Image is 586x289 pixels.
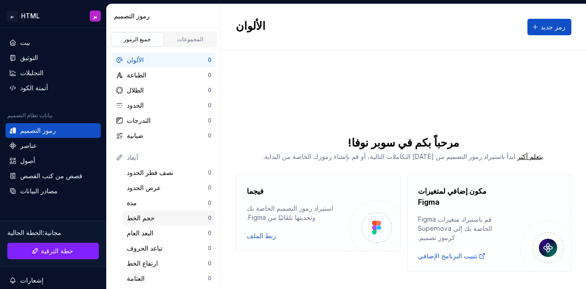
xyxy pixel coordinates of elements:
font: تثبيت البرنامج الإضافي [418,252,477,260]
font: 0 [208,102,212,109]
font: : [43,229,44,236]
font: مرحباً بكم في سوبر نوفا! [348,136,459,149]
a: رموز التصميم [5,123,101,138]
font: 0 [208,71,212,78]
a: أصول [5,153,101,168]
button: رمز جديد [527,19,571,35]
font: بيت [20,38,30,46]
font: 0 [208,275,212,282]
font: الحدود [127,101,144,109]
font: مجانية [44,229,61,236]
font: حجم الخط [127,214,155,222]
font: . [543,153,544,160]
font: 0 [208,199,212,206]
a: ضبابية0 [112,128,215,143]
font: نصف قطر الحدود [127,169,174,176]
font: الألوان [236,19,266,33]
font: رموز التصميم [20,126,56,134]
font: 0 [208,87,212,93]
font: استيراد رموز التصميم الخاصة بك وتحديثها تلقائيًا من Figma. [247,204,333,221]
a: الظلال0 [112,83,215,98]
a: يتعلم أكثر [517,152,543,161]
a: بيت [5,35,101,50]
a: أتمتة الكود [5,81,101,95]
a: التحليلات [5,65,101,80]
font: ابدأ باستيراد رموز التصميم من [DATE] التكاملات التالية، أو قم بإنشاء رموزك الخاصة من البداية. [263,153,515,160]
font: التوثيق [20,54,38,61]
button: إشعارات [5,273,101,288]
font: رمز جديد [541,23,565,31]
font: أتمتة الكود [20,84,48,92]
a: تثبيت البرنامج الإضافي [418,251,486,261]
font: مدة [127,199,137,207]
font: 0 [208,169,212,176]
font: الظلال [127,86,144,94]
font: أصول [20,157,35,164]
font: قم باستيراد متغيرات Figma الخاصة بك إلى Supernova كرموز تصميم. [418,215,492,241]
font: الخطة الحالية [7,229,43,236]
font: إشعارات [20,276,43,284]
a: مصادر البيانات [5,184,101,198]
font: ربط الملف [247,232,276,240]
font: التدرجات [127,116,151,124]
font: مصادر البيانات [20,187,58,195]
font: تباعد الحروف [127,244,163,252]
font: فيجما [247,186,264,196]
font: أبعاد [127,153,138,161]
font: بيانات نظام التصميم [7,112,53,119]
a: العتامة0 [123,271,215,286]
a: التدرجات0 [112,113,215,128]
a: خطة الترقية [7,243,99,259]
font: مكون إضافي لمتغيرات Figma [418,186,487,207]
a: التوثيق [5,50,101,65]
font: رموز التصميم [114,12,150,20]
font: 0 [208,229,212,236]
font: ضبابية [127,131,143,139]
font: يتعلم أكثر [517,153,543,160]
a: مدة0 [123,196,215,210]
font: الألوان [127,56,144,64]
a: تباعد الحروف0 [123,241,215,256]
font: التحليلات [20,69,43,76]
font: قصص من كتب القصص [20,172,82,180]
font: 0 [208,117,212,124]
font: 0 [208,260,212,267]
font: يو [11,14,13,18]
font: خطة الترقية [41,247,73,255]
a: قصص من كتب القصص [5,169,101,183]
font: المجموعات [177,36,203,43]
button: ربط الملف [247,231,276,240]
font: 0 [208,132,212,139]
font: العتامة [127,274,145,282]
font: عناصر [20,142,37,149]
a: الطباعة0 [112,68,215,82]
a: حجم الخط0 [123,211,215,225]
font: جميع الرموز [124,36,151,43]
a: الألوان0 [112,53,215,67]
font: 0 [208,214,212,221]
font: 0 [208,184,212,191]
button: يوHTMLيو [2,6,104,26]
a: عرض الحدود0 [123,180,215,195]
font: يو [93,13,97,19]
font: 0 [208,56,212,63]
a: البعد العام0 [123,226,215,240]
font: الطباعة [127,71,146,79]
font: عرض الحدود [127,184,161,191]
a: الحدود0 [112,98,215,113]
a: عناصر [5,138,101,153]
font: 0 [208,245,212,251]
font: البعد العام [127,229,153,237]
a: ارتفاع الخط0 [123,256,215,271]
a: نصف قطر الحدود0 [123,165,215,180]
font: ارتفاع الخط [127,259,158,267]
font: HTML [21,12,40,20]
